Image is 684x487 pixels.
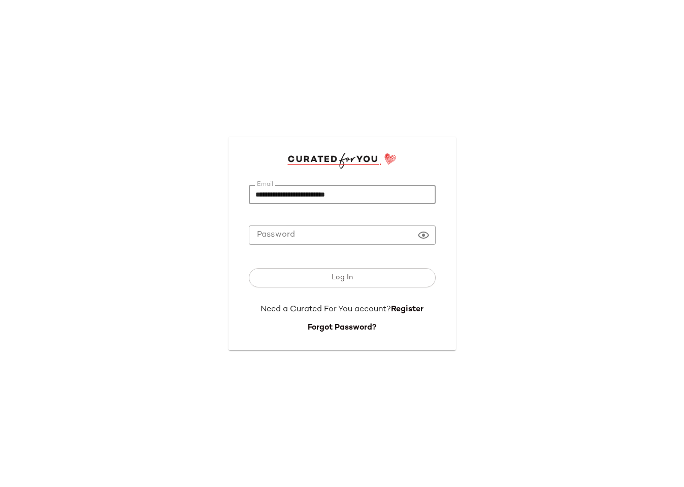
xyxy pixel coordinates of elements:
a: Forgot Password? [308,323,376,332]
img: cfy_login_logo.DGdB1djN.svg [287,153,397,168]
span: Need a Curated For You account? [260,305,391,314]
span: Log In [331,274,353,282]
a: Register [391,305,424,314]
button: Log In [249,268,436,287]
